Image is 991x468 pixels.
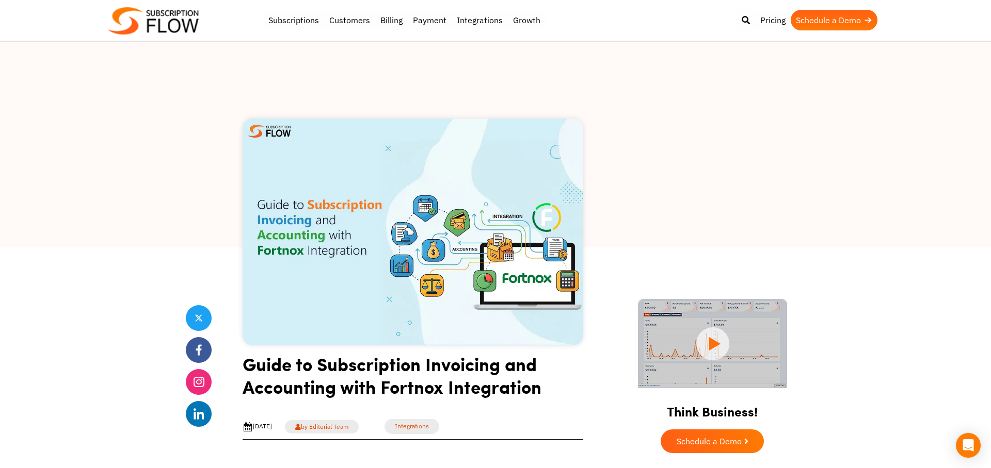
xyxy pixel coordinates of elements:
[791,10,877,30] a: Schedule a Demo
[508,10,546,30] a: Growth
[452,10,508,30] a: Integrations
[243,353,583,406] h1: Guide to Subscription Invoicing and Accounting with Fortnox Integration
[755,10,791,30] a: Pricing
[661,429,764,453] a: Schedule a Demo
[324,10,375,30] a: Customers
[619,391,805,424] h2: Think Business!
[956,433,981,458] div: Open Intercom Messenger
[677,437,742,445] span: Schedule a Demo
[385,419,439,434] a: Integrations
[408,10,452,30] a: Payment
[263,10,324,30] a: Subscriptions
[243,119,583,345] img: Subscription Invoicing and Accounting with Fortnox Integration
[285,420,359,433] a: by Editorial Team
[375,10,408,30] a: Billing
[243,422,272,432] div: [DATE]
[108,7,199,35] img: Subscriptionflow
[638,299,787,388] img: intro video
